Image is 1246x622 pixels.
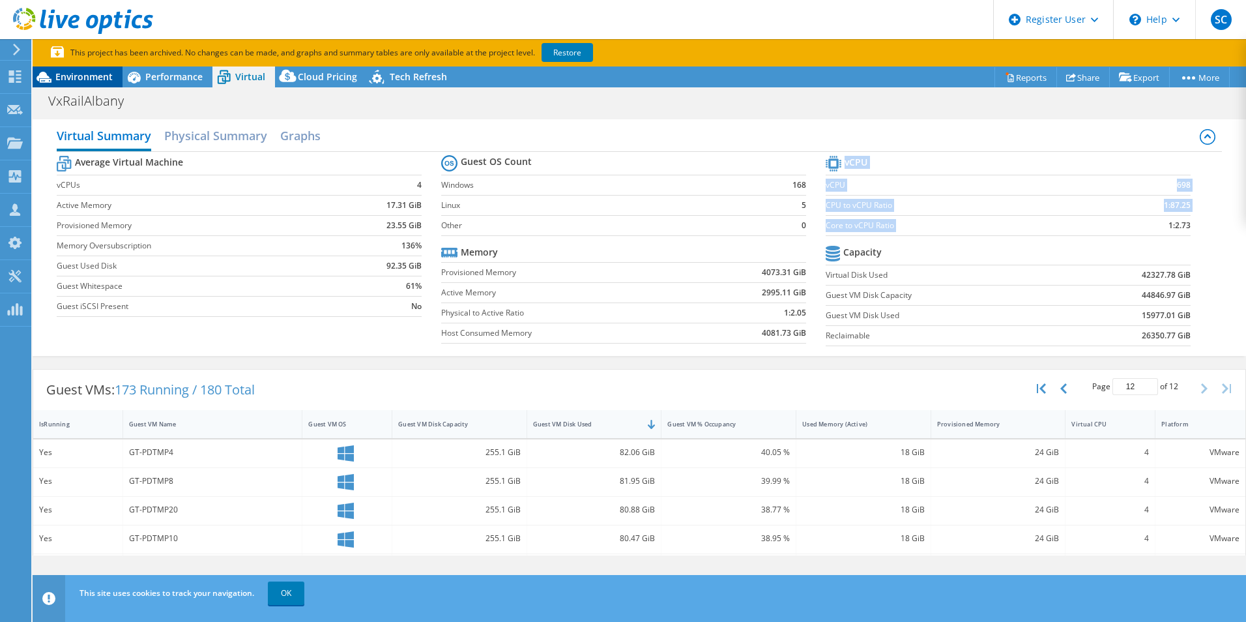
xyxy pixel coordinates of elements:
[129,445,297,460] div: GT-PDTMP4
[533,445,656,460] div: 82.06 GiB
[533,474,656,488] div: 81.95 GiB
[845,156,867,169] b: vCPU
[1112,378,1158,395] input: jump to page
[1169,381,1178,392] span: 12
[937,474,1060,488] div: 24 GiB
[1161,531,1239,546] div: VMware
[937,420,1044,428] div: Provisioned Memory
[57,239,342,252] label: Memory Oversubscription
[533,531,656,546] div: 80.47 GiB
[57,219,342,232] label: Provisioned Memory
[298,70,357,83] span: Cloud Pricing
[826,179,1095,192] label: vCPU
[39,531,117,546] div: Yes
[802,531,925,546] div: 18 GiB
[441,327,691,340] label: Host Consumed Memory
[39,503,117,517] div: Yes
[1071,531,1149,546] div: 4
[937,531,1060,546] div: 24 GiB
[826,309,1064,322] label: Guest VM Disk Used
[792,179,806,192] b: 168
[398,503,521,517] div: 255.1 GiB
[802,420,909,428] div: Used Memory (Active)
[57,280,342,293] label: Guest Whitespace
[1142,309,1191,322] b: 15977.01 GiB
[406,280,422,293] b: 61%
[826,219,1095,232] label: Core to vCPU Ratio
[802,445,925,460] div: 18 GiB
[145,70,203,83] span: Performance
[390,70,447,83] span: Tech Refresh
[667,474,790,488] div: 39.99 %
[826,199,1095,212] label: CPU to vCPU Ratio
[1129,14,1141,25] svg: \n
[1142,329,1191,342] b: 26350.77 GiB
[461,155,532,168] b: Guest OS Count
[398,474,521,488] div: 255.1 GiB
[51,46,689,60] p: This project has been archived. No changes can be made, and graphs and summary tables are only av...
[667,531,790,546] div: 38.95 %
[1161,474,1239,488] div: VMware
[308,420,370,428] div: Guest VM OS
[129,474,297,488] div: GT-PDTMP8
[441,306,691,319] label: Physical to Active Ratio
[80,587,254,599] span: This site uses cookies to track your navigation.
[1169,67,1230,87] a: More
[843,246,882,259] b: Capacity
[235,70,265,83] span: Virtual
[417,179,422,192] b: 4
[762,286,806,299] b: 2995.11 GiB
[39,474,117,488] div: Yes
[401,239,422,252] b: 136%
[1056,67,1110,87] a: Share
[667,503,790,517] div: 38.77 %
[937,445,1060,460] div: 24 GiB
[762,266,806,279] b: 4073.31 GiB
[1071,503,1149,517] div: 4
[542,43,593,62] a: Restore
[1142,289,1191,302] b: 44846.97 GiB
[398,420,505,428] div: Guest VM Disk Capacity
[1109,67,1170,87] a: Export
[441,219,758,232] label: Other
[57,300,342,313] label: Guest iSCSI Present
[386,199,422,212] b: 17.31 GiB
[994,67,1057,87] a: Reports
[57,123,151,151] h2: Virtual Summary
[826,269,1064,282] label: Virtual Disk Used
[57,199,342,212] label: Active Memory
[1161,420,1224,428] div: Platform
[1071,445,1149,460] div: 4
[280,123,321,149] h2: Graphs
[268,582,304,605] a: OK
[57,259,342,273] label: Guest Used Disk
[39,445,117,460] div: Yes
[802,474,925,488] div: 18 GiB
[386,259,422,273] b: 92.35 GiB
[1177,179,1191,192] b: 698
[33,370,268,410] div: Guest VMs:
[802,199,806,212] b: 5
[1071,474,1149,488] div: 4
[441,266,691,279] label: Provisioned Memory
[129,503,297,517] div: GT-PDTMP20
[55,70,113,83] span: Environment
[762,327,806,340] b: 4081.73 GiB
[164,123,267,149] h2: Physical Summary
[802,503,925,517] div: 18 GiB
[461,246,498,259] b: Memory
[411,300,422,313] b: No
[1142,269,1191,282] b: 42327.78 GiB
[1168,219,1191,232] b: 1:2.73
[667,420,774,428] div: Guest VM % Occupancy
[42,94,144,108] h1: VxRailAlbany
[533,503,656,517] div: 80.88 GiB
[115,381,255,398] span: 173 Running / 180 Total
[533,420,640,428] div: Guest VM Disk Used
[129,420,281,428] div: Guest VM Name
[441,286,691,299] label: Active Memory
[75,156,183,169] b: Average Virtual Machine
[1161,445,1239,460] div: VMware
[386,219,422,232] b: 23.55 GiB
[1164,199,1191,212] b: 1:87.25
